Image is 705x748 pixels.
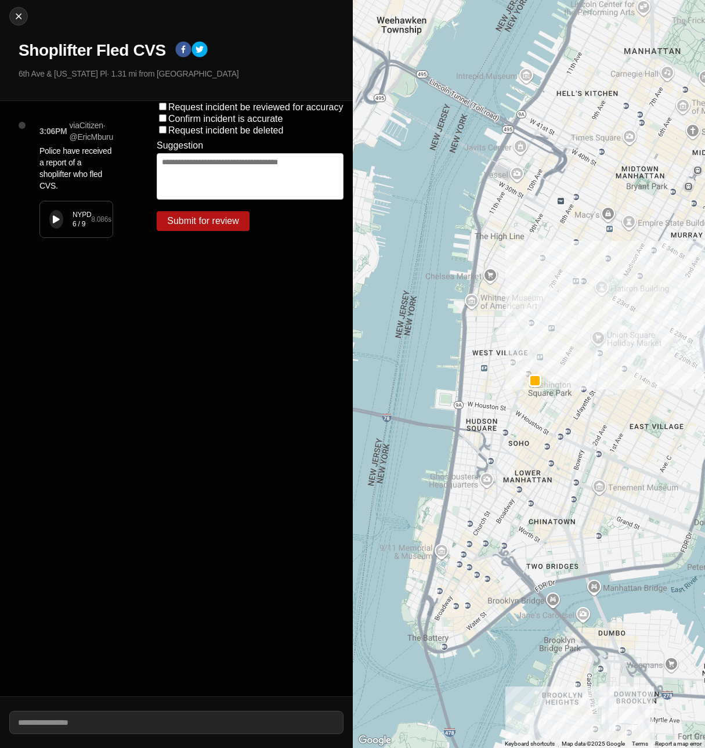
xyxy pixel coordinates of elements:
[73,210,91,229] div: NYPD 6 / 9
[39,145,113,191] p: Police have received a report of a shoplifter who fled CVS.
[19,40,166,61] h1: Shoplifter Fled CVS
[356,733,394,748] img: Google
[168,102,344,112] label: Request incident be reviewed for accuracy
[157,211,250,231] button: Submit for review
[175,41,191,60] button: facebook
[70,120,114,143] p: via Citizen · @ EricMburu
[157,140,203,151] label: Suggestion
[19,68,344,80] p: 6th Ave & [US_STATE] Pl · 1.31 mi from [GEOGRAPHIC_DATA]
[168,114,283,124] label: Confirm incident is accurate
[356,733,394,748] a: Open this area in Google Maps (opens a new window)
[562,740,625,747] span: Map data ©2025 Google
[13,10,24,22] img: cancel
[39,125,67,137] p: 3:06PM
[91,215,111,224] div: 8.086 s
[191,41,208,60] button: twitter
[168,125,283,135] label: Request incident be deleted
[632,740,648,747] a: Terms (opens in new tab)
[655,740,702,747] a: Report a map error
[9,7,28,26] button: cancel
[505,740,555,748] button: Keyboard shortcuts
